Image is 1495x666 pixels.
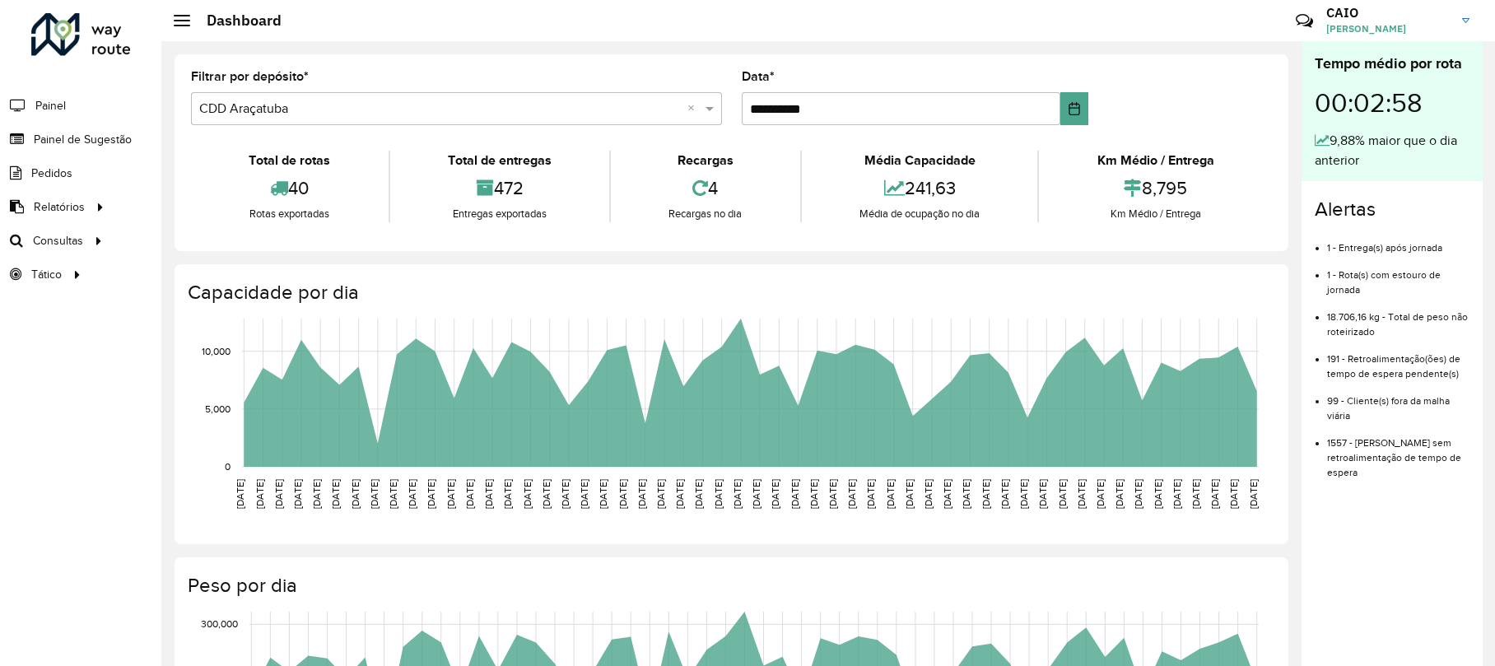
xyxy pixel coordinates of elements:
h4: Peso por dia [188,574,1272,598]
text: [DATE] [636,479,647,509]
text: [DATE] [579,479,589,509]
h4: Alertas [1315,198,1469,221]
text: [DATE] [350,479,361,509]
text: [DATE] [980,479,991,509]
div: 8,795 [1043,170,1268,206]
text: [DATE] [1228,479,1239,509]
text: [DATE] [407,479,417,509]
span: Consultas [33,232,83,249]
text: [DATE] [1037,479,1048,509]
label: Filtrar por depósito [191,67,309,86]
text: [DATE] [770,479,780,509]
text: 300,000 [201,619,238,630]
a: Contato Rápido [1287,3,1322,39]
text: [DATE] [655,479,666,509]
div: 472 [394,170,606,206]
text: [DATE] [464,479,475,509]
text: [DATE] [713,479,724,509]
text: [DATE] [885,479,896,509]
text: [DATE] [560,479,571,509]
text: [DATE] [522,479,533,509]
text: [DATE] [1171,479,1182,509]
div: 00:02:58 [1315,75,1469,131]
div: 241,63 [806,170,1034,206]
text: [DATE] [502,479,513,509]
text: [DATE] [942,479,952,509]
div: Total de rotas [195,151,384,170]
span: Pedidos [31,165,72,182]
text: [DATE] [1076,479,1087,509]
text: [DATE] [235,479,245,509]
text: 5,000 [205,403,231,414]
li: 1 - Rota(s) com estouro de jornada [1327,255,1469,297]
div: Km Médio / Entrega [1043,151,1268,170]
text: [DATE] [693,479,704,509]
li: 18.706,16 kg - Total de peso não roteirizado [1327,297,1469,339]
text: [DATE] [426,479,436,509]
text: [DATE] [1190,479,1201,509]
text: [DATE] [1248,479,1259,509]
span: Relatórios [34,198,85,216]
div: Total de entregas [394,151,606,170]
div: 40 [195,170,384,206]
text: [DATE] [1133,479,1143,509]
text: [DATE] [904,479,915,509]
text: [DATE] [808,479,819,509]
div: 4 [615,170,796,206]
div: Média de ocupação no dia [806,206,1034,222]
text: [DATE] [1153,479,1163,509]
text: [DATE] [846,479,857,509]
text: [DATE] [330,479,341,509]
div: Km Médio / Entrega [1043,206,1268,222]
text: [DATE] [541,479,552,509]
text: [DATE] [751,479,761,509]
text: [DATE] [789,479,800,509]
label: Data [742,67,775,86]
button: Choose Date [1060,92,1088,125]
li: 99 - Cliente(s) fora da malha viária [1327,381,1469,423]
div: Média Capacidade [806,151,1034,170]
text: [DATE] [369,479,380,509]
text: [DATE] [598,479,608,509]
text: [DATE] [1209,479,1220,509]
text: [DATE] [388,479,398,509]
text: [DATE] [961,479,971,509]
text: [DATE] [617,479,628,509]
li: 1557 - [PERSON_NAME] sem retroalimentação de tempo de espera [1327,423,1469,480]
div: 9,88% maior que o dia anterior [1315,131,1469,170]
text: [DATE] [827,479,838,509]
text: [DATE] [1057,479,1068,509]
text: [DATE] [732,479,743,509]
text: [DATE] [483,479,494,509]
li: 191 - Retroalimentação(ões) de tempo de espera pendente(s) [1327,339,1469,381]
text: [DATE] [1114,479,1125,509]
text: [DATE] [445,479,456,509]
text: [DATE] [999,479,1010,509]
li: 1 - Entrega(s) após jornada [1327,228,1469,255]
span: Tático [31,266,62,283]
text: [DATE] [865,479,876,509]
div: Recargas [615,151,796,170]
text: 10,000 [202,346,231,356]
div: Rotas exportadas [195,206,384,222]
text: [DATE] [923,479,934,509]
text: [DATE] [254,479,265,509]
text: 0 [225,461,231,472]
div: Tempo médio por rota [1315,53,1469,75]
text: [DATE] [311,479,322,509]
text: [DATE] [1095,479,1106,509]
h3: CAIO [1326,5,1450,21]
div: Entregas exportadas [394,206,606,222]
text: [DATE] [273,479,284,509]
span: Clear all [687,99,701,119]
span: Painel de Sugestão [34,131,132,148]
div: Recargas no dia [615,206,796,222]
span: Painel [35,97,66,114]
text: [DATE] [674,479,685,509]
h4: Capacidade por dia [188,281,1272,305]
text: [DATE] [1018,479,1029,509]
span: [PERSON_NAME] [1326,21,1450,36]
h2: Dashboard [190,12,282,30]
text: [DATE] [292,479,303,509]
